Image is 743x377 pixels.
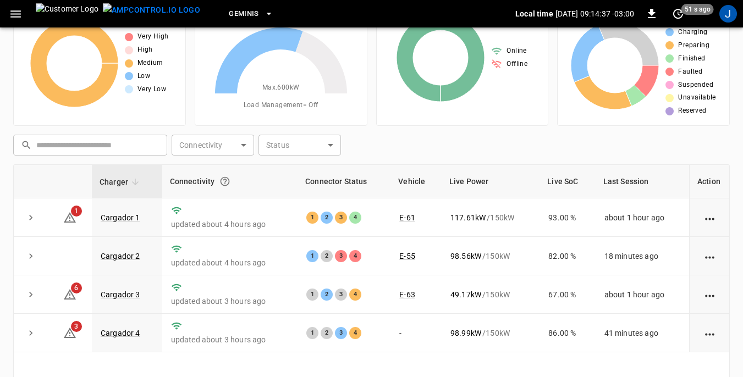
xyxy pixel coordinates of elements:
[703,328,717,339] div: action cell options
[450,328,481,339] p: 98.99 kW
[596,237,689,275] td: 18 minutes ago
[137,31,169,42] span: Very High
[719,5,737,23] div: profile-icon
[71,206,82,217] span: 1
[678,27,707,38] span: Charging
[678,40,709,51] span: Preparing
[101,329,140,337] a: Cargador 4
[71,282,82,293] span: 6
[450,212,486,223] p: 117.61 kW
[170,171,290,191] div: Connectivity
[101,252,140,260] a: Cargador 2
[540,237,595,275] td: 82.00 %
[229,8,259,20] span: Geminis
[349,289,361,301] div: 4
[262,82,300,93] span: Max. 600 kW
[555,8,634,19] p: [DATE] 09:14:37 -03:00
[349,250,361,262] div: 4
[298,165,390,198] th: Connector Status
[596,314,689,352] td: 41 minutes ago
[63,328,76,337] a: 3
[306,289,318,301] div: 1
[540,314,595,352] td: 86.00 %
[596,165,689,198] th: Last Session
[321,212,333,224] div: 2
[596,198,689,237] td: about 1 hour ago
[450,251,481,262] p: 98.56 kW
[335,250,347,262] div: 3
[36,3,98,24] img: Customer Logo
[137,58,163,69] span: Medium
[681,4,714,15] span: 51 s ago
[703,289,717,300] div: action cell options
[335,289,347,301] div: 3
[450,328,531,339] div: / 150 kW
[678,80,713,91] span: Suspended
[306,250,318,262] div: 1
[689,165,729,198] th: Action
[100,175,142,188] span: Charger
[321,327,333,339] div: 2
[678,53,705,64] span: Finished
[23,286,39,303] button: expand row
[23,248,39,264] button: expand row
[224,3,278,25] button: Geminis
[244,100,318,111] span: Load Management = Off
[515,8,553,19] p: Local time
[540,275,595,314] td: 67.00 %
[442,165,540,198] th: Live Power
[23,325,39,341] button: expand row
[137,71,150,82] span: Low
[450,212,531,223] div: / 150 kW
[215,171,235,191] button: Connection between the charger and our software.
[703,212,717,223] div: action cell options
[507,59,527,70] span: Offline
[540,198,595,237] td: 93.00 %
[101,290,140,299] a: Cargador 3
[450,289,481,300] p: 49.17 kW
[450,289,531,300] div: / 150 kW
[669,5,687,23] button: set refresh interval
[390,314,442,352] td: -
[507,46,526,57] span: Online
[63,212,76,221] a: 1
[678,66,702,77] span: Faulted
[23,209,39,226] button: expand row
[349,212,361,224] div: 4
[703,251,717,262] div: action cell options
[101,213,140,222] a: Cargador 1
[171,257,289,268] p: updated about 4 hours ago
[678,92,716,103] span: Unavailable
[171,219,289,230] p: updated about 4 hours ago
[171,296,289,307] p: updated about 3 hours ago
[540,165,595,198] th: Live SoC
[390,165,442,198] th: Vehicle
[399,213,415,222] a: E-61
[678,106,706,117] span: Reserved
[321,250,333,262] div: 2
[137,84,166,95] span: Very Low
[349,327,361,339] div: 4
[399,252,415,260] a: E-55
[596,275,689,314] td: about 1 hour ago
[137,45,153,56] span: High
[63,290,76,298] a: 6
[399,290,415,299] a: E-63
[306,212,318,224] div: 1
[450,251,531,262] div: / 150 kW
[335,212,347,224] div: 3
[306,327,318,339] div: 1
[103,3,200,17] img: ampcontrol.io logo
[71,321,82,332] span: 3
[335,327,347,339] div: 3
[321,289,333,301] div: 2
[171,334,289,345] p: updated about 3 hours ago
